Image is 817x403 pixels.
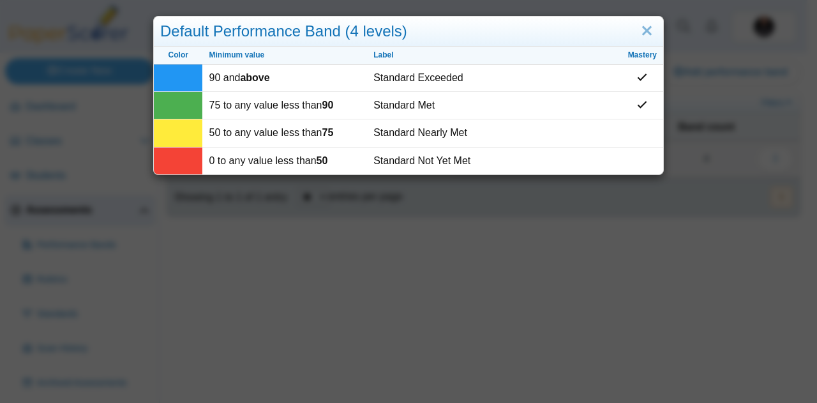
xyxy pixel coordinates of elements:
b: 50 [317,155,328,166]
td: 90 and [202,65,367,92]
b: above [240,72,269,83]
td: 75 to any value less than [202,92,367,119]
th: Label [367,47,621,65]
td: Standard Not Yet Met [367,148,621,174]
a: Close [637,20,657,42]
b: 90 [322,100,334,110]
th: Minimum value [202,47,367,65]
div: Default Performance Band (4 levels) [154,17,663,47]
td: 50 to any value less than [202,119,367,147]
td: Standard Nearly Met [367,119,621,147]
td: Standard Met [367,92,621,119]
th: Color [154,47,202,65]
td: Standard Exceeded [367,65,621,92]
th: Mastery [622,47,663,65]
td: 0 to any value less than [202,148,367,174]
b: 75 [322,127,334,138]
